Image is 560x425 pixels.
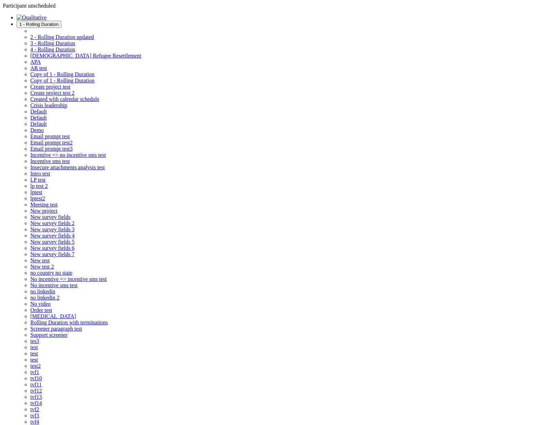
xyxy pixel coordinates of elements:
a: Create project test [30,84,70,90]
a: Intro test [30,171,50,176]
a: test [30,351,38,356]
a: No incentive => incentive sms test [30,276,107,282]
a: tvf12 [30,388,42,394]
span: New survey fields 6 [30,245,74,251]
a: No video [30,301,51,307]
a: Rolling Duration with terminations [30,320,108,325]
a: lptest [30,189,42,195]
a: tvf4 [30,419,39,425]
a: New survey fields 3 [30,226,74,232]
a: New survey fields [30,214,70,220]
a: Email prompt test2 [30,140,73,145]
a: tes3 [30,338,39,344]
a: tvf11 [30,382,42,387]
iframe: Chat Widget [526,392,560,425]
a: New survey fields 7 [30,251,74,257]
button: 1 - Rolling Duration [17,21,61,28]
a: No incentive sms test [30,282,77,288]
a: Meeting test [30,202,58,208]
a: New project [30,208,58,214]
a: [MEDICAL_DATA] [30,313,76,319]
a: APA [30,59,41,65]
a: tvf3 [30,413,39,418]
a: 2 - Rolling Duration updated [30,34,94,40]
a: 3 - Rolling Duration [30,40,75,46]
a: Crisis leadership [30,102,67,108]
span: Created with calendar schedule [30,96,99,102]
a: New test 2 [30,264,54,270]
a: Email prompt test [30,133,70,139]
a: Insecure attachments analysis test [30,164,105,170]
a: Copy of 1 - Rolling Duration [30,71,94,77]
a: Incentive => no incentive sms test [30,152,106,158]
a: no country no state [30,270,72,276]
a: Email prompt test3 [30,146,73,152]
a: Screener paragraph test [30,326,82,332]
a: New test [30,257,50,263]
a: Default [30,109,47,114]
a: Default [30,121,47,127]
span: New survey fields 4 [30,233,74,239]
span: Demo [30,127,44,133]
a: test [30,357,38,363]
span: Order test [30,307,52,313]
a: LP test [30,177,45,183]
a: New survey fields 2 [30,220,74,226]
span: Copy of 1 - Rolling Duration [30,78,94,83]
a: Support screener [30,332,68,338]
a: test2 [30,363,41,369]
a: lp test 2 [30,183,48,189]
span: tvf14 [30,400,42,406]
a: tvf1 [30,369,39,375]
a: tvf2 [30,406,39,412]
span: Default [30,115,47,121]
a: 4 - Rolling Duration [30,47,75,52]
a: [DEMOGRAPHIC_DATA] Refugee Resettlement [30,53,141,59]
a: Create project test 2 [30,90,74,96]
a: no linkedin 2 [30,295,59,301]
a: AR test [30,65,47,71]
span: 1 - Rolling Duration [19,22,59,27]
a: New survey fields 5 [30,239,74,245]
span: lptest2 [30,195,45,201]
a: Incentive sms test [30,158,70,164]
a: no linkedin [30,289,55,294]
a: test [30,344,38,350]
